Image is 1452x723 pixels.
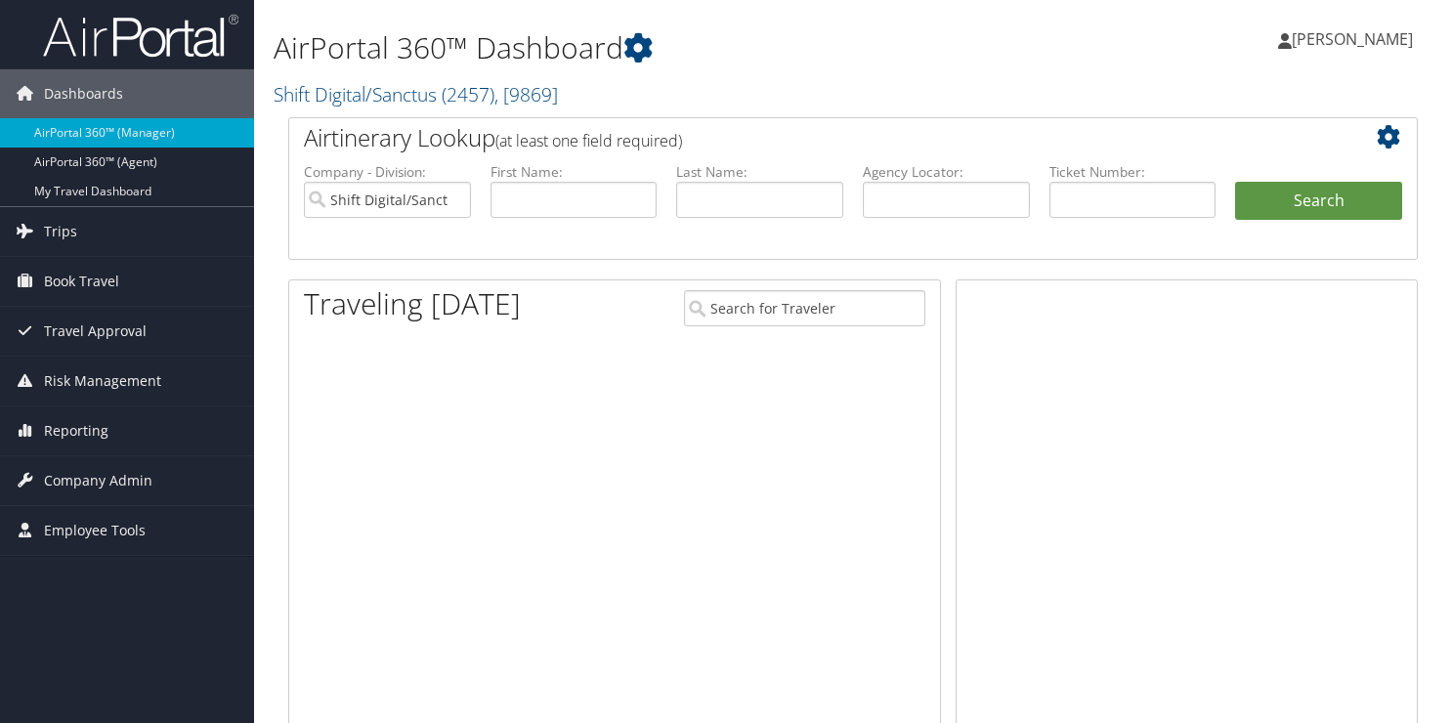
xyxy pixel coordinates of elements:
img: airportal-logo.png [43,13,238,59]
h2: Airtinerary Lookup [304,121,1308,154]
label: Ticket Number: [1049,162,1217,182]
button: Search [1235,182,1402,221]
input: Search for Traveler [684,290,926,326]
a: Shift Digital/Sanctus [274,81,558,107]
h1: Traveling [DATE] [304,283,521,324]
span: Trips [44,207,77,256]
a: [PERSON_NAME] [1278,10,1432,68]
span: Dashboards [44,69,123,118]
span: [PERSON_NAME] [1292,28,1413,50]
h1: AirPortal 360™ Dashboard [274,27,1046,68]
span: Book Travel [44,257,119,306]
label: First Name: [491,162,658,182]
label: Company - Division: [304,162,471,182]
span: Employee Tools [44,506,146,555]
span: (at least one field required) [495,130,682,151]
label: Last Name: [676,162,843,182]
label: Agency Locator: [863,162,1030,182]
span: Reporting [44,406,108,455]
span: Company Admin [44,456,152,505]
span: Travel Approval [44,307,147,356]
span: ( 2457 ) [442,81,494,107]
span: , [ 9869 ] [494,81,558,107]
span: Risk Management [44,357,161,405]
